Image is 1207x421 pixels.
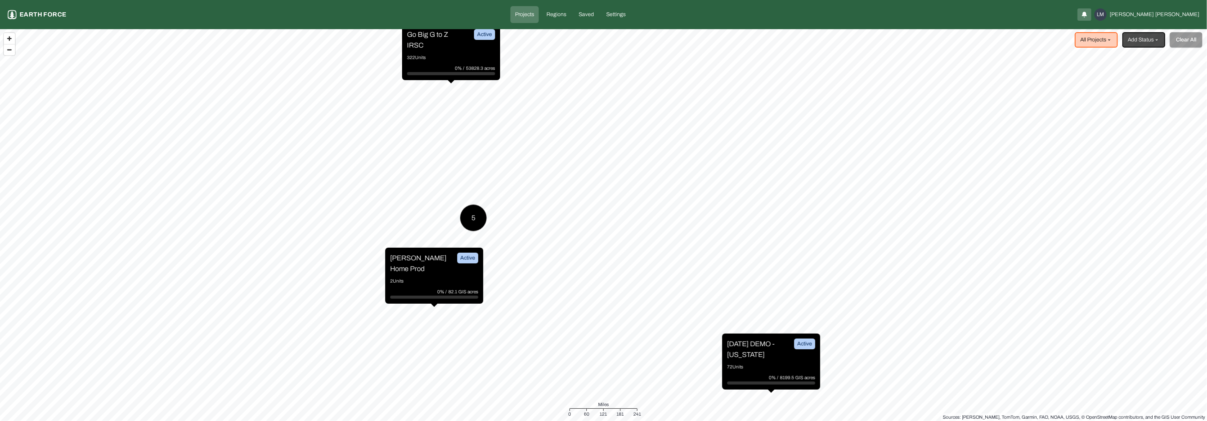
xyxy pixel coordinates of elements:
[546,11,566,18] p: Regions
[1170,32,1202,48] button: Clear All
[1094,8,1107,21] div: LM
[8,10,16,19] img: earthforce-logo-white-uG4MPadI.svg
[943,413,1205,421] div: Sources: [PERSON_NAME], TomTom, Garmin, FAO, NOAA, USGS, © OpenStreetMap contributors, and the GI...
[390,253,448,274] p: [PERSON_NAME] Home Prod
[574,6,599,23] a: Saved
[390,277,478,285] p: 2 Units
[600,410,607,418] div: 121
[780,374,815,382] p: 8199.5 GIS acres
[448,288,478,296] p: 82.1 GIS acres
[617,410,624,418] div: 181
[584,410,589,418] div: 60
[727,339,785,360] p: [DATE] DEMO - [US_STATE]
[579,11,594,18] p: Saved
[407,54,495,61] p: 322 Units
[455,64,466,72] p: 0% /
[474,29,495,40] div: Active
[598,401,609,408] span: Miles
[602,6,630,23] a: Settings
[1094,8,1199,21] button: LM[PERSON_NAME][PERSON_NAME]
[460,204,487,231] button: 5
[569,410,571,418] div: 0
[727,363,815,371] p: 72 Units
[769,374,780,382] p: 0% /
[606,11,626,18] p: Settings
[457,253,478,263] div: Active
[4,44,15,55] button: Zoom out
[4,33,15,44] button: Zoom in
[510,6,539,23] a: Projects
[1075,32,1118,48] button: All Projects
[633,410,641,418] div: 241
[794,339,815,349] div: Active
[515,11,534,18] p: Projects
[1110,11,1154,18] span: [PERSON_NAME]
[20,10,66,19] p: Earth force
[466,64,495,72] p: 53828.3 acres
[542,6,571,23] a: Regions
[1122,32,1165,48] button: Add Status
[407,29,464,51] p: Go Big G to Z IRSC
[1155,11,1199,18] span: [PERSON_NAME]
[437,288,448,296] p: 0% /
